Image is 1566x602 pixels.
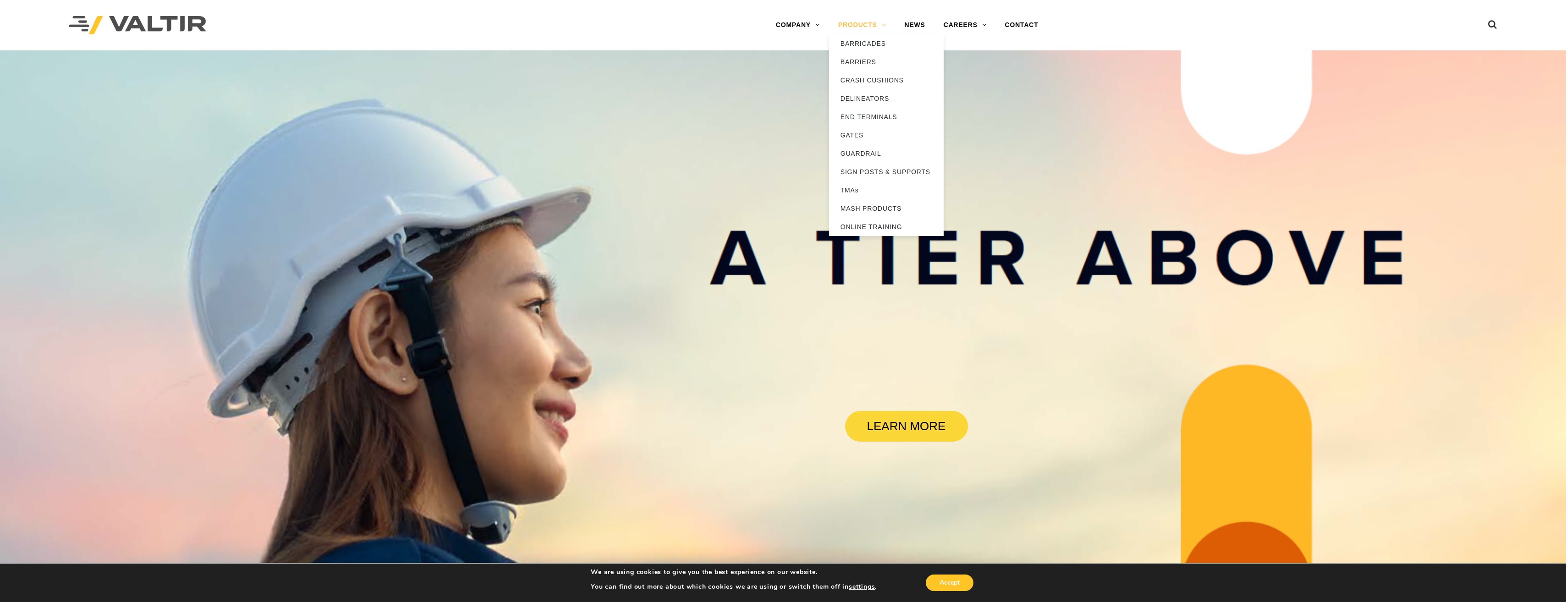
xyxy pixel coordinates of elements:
[829,199,944,218] a: MASH PRODUCTS
[829,53,944,71] a: BARRIERS
[926,575,973,591] button: Accept
[829,144,944,163] a: GUARDRAIL
[829,89,944,108] a: DELINEATORS
[591,583,877,591] p: You can find out more about which cookies we are using or switch them off in .
[591,568,877,576] p: We are using cookies to give you the best experience on our website.
[845,411,968,442] a: LEARN MORE
[829,181,944,199] a: TMAs
[996,16,1048,34] a: CONTACT
[829,126,944,144] a: GATES
[896,16,934,34] a: NEWS
[829,16,896,34] a: PRODUCTS
[829,163,944,181] a: SIGN POSTS & SUPPORTS
[829,218,944,236] a: ONLINE TRAINING
[829,71,944,89] a: CRASH CUSHIONS
[934,16,996,34] a: CAREERS
[69,16,206,35] img: Valtir
[829,34,944,53] a: BARRICADES
[829,108,944,126] a: END TERMINALS
[767,16,829,34] a: COMPANY
[849,583,875,591] button: settings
